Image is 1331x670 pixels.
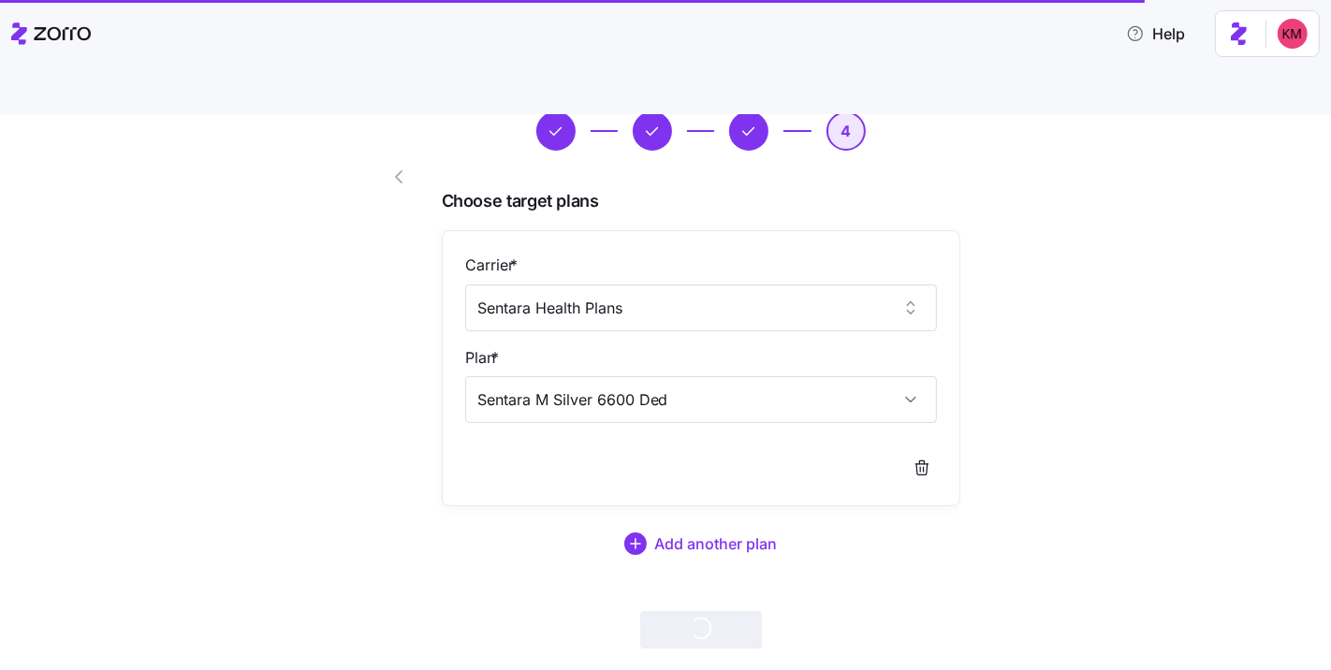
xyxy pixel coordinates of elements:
button: Help [1111,15,1200,52]
label: Carrier [465,254,521,277]
input: Select a plan [465,376,937,423]
button: 4 [826,111,866,151]
input: Select a carrier [465,284,937,331]
span: Choose target plans [442,188,960,215]
label: Plan [465,346,503,370]
svg: add icon [624,532,647,555]
span: Add another plan [654,532,777,555]
button: Add another plan [442,521,960,566]
img: 8fbd33f679504da1795a6676107ffb9e [1278,19,1308,49]
span: Help [1126,22,1185,45]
